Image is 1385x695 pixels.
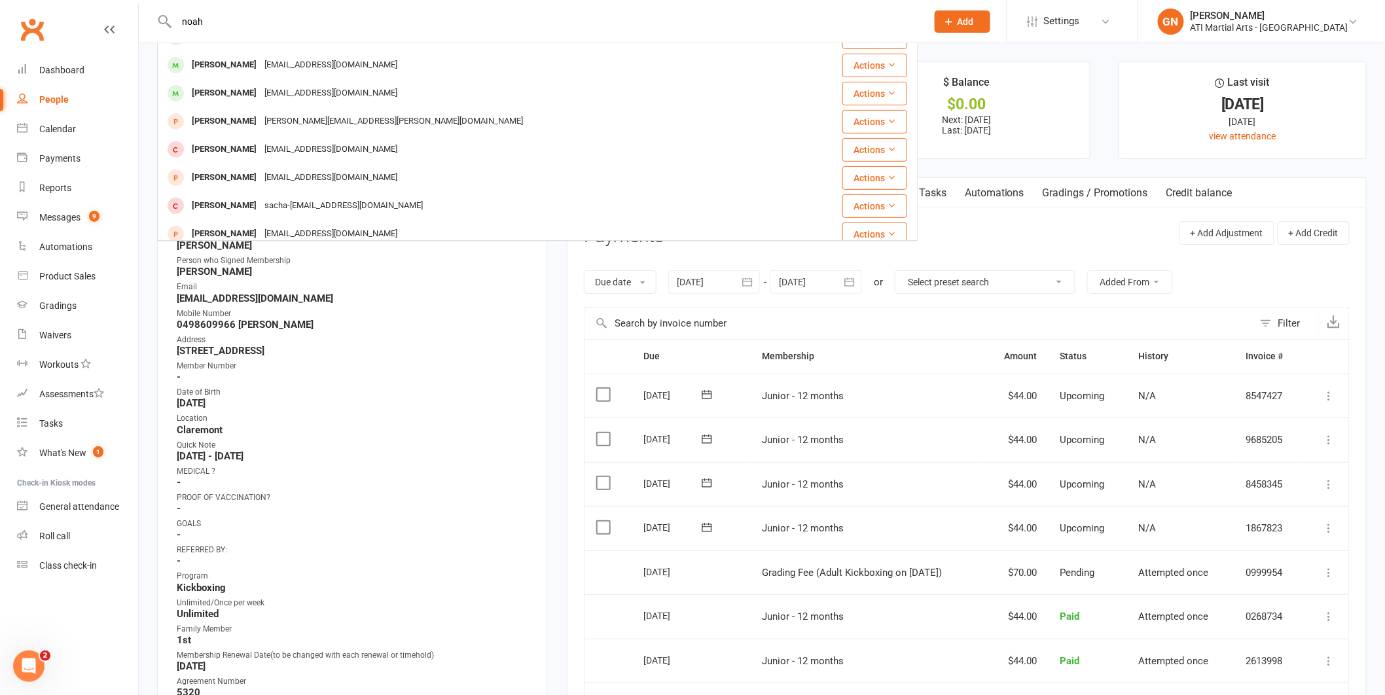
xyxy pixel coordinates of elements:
[17,232,138,262] a: Automations
[177,345,530,357] strong: [STREET_ADDRESS]
[17,350,138,380] a: Workouts
[1191,22,1348,33] div: ATI Martial Arts - [GEOGRAPHIC_DATA]
[177,544,530,556] div: REFERRED BY:
[177,555,530,567] strong: -
[177,503,530,514] strong: -
[177,465,530,478] div: MEDICAL ?
[39,94,69,105] div: People
[39,153,81,164] div: Payments
[763,390,844,402] span: Junior - 12 months
[39,124,76,134] div: Calendar
[188,140,261,159] div: [PERSON_NAME]
[17,438,138,468] a: What's New1
[177,660,530,672] strong: [DATE]
[956,178,1034,208] a: Automations
[632,340,750,373] th: Due
[763,567,943,579] span: Grading Fee (Adult Kickboxing on [DATE])
[842,194,907,218] button: Actions
[1278,221,1350,245] button: + Add Credit
[584,226,664,247] h3: Payments
[177,386,530,399] div: Date of Birth
[984,639,1049,683] td: $44.00
[188,196,261,215] div: [PERSON_NAME]
[177,518,530,530] div: GOALS
[177,675,530,688] div: Agreement Number
[177,240,530,251] strong: [PERSON_NAME]
[842,166,907,190] button: Actions
[643,605,704,626] div: [DATE]
[763,434,844,446] span: Junior - 12 months
[1138,478,1156,490] span: N/A
[984,374,1049,418] td: $44.00
[40,650,50,661] span: 2
[1138,434,1156,446] span: N/A
[1138,611,1208,622] span: Attempted once
[177,608,530,620] strong: Unlimited
[177,371,530,383] strong: -
[39,501,119,512] div: General attendance
[17,203,138,232] a: Messages 9
[1215,74,1270,98] div: Last visit
[585,308,1253,339] input: Search by invoice number
[261,112,527,131] div: [PERSON_NAME][EMAIL_ADDRESS][PERSON_NAME][DOMAIN_NAME]
[984,418,1049,462] td: $44.00
[1234,639,1304,683] td: 2613998
[39,560,97,571] div: Class check-in
[177,360,530,372] div: Member Number
[177,293,530,304] strong: [EMAIL_ADDRESS][DOMAIN_NAME]
[1060,434,1105,446] span: Upcoming
[643,561,704,582] div: [DATE]
[910,178,956,208] a: Tasks
[1157,178,1242,208] a: Credit balance
[1234,418,1304,462] td: 9685205
[89,211,99,222] span: 9
[763,655,844,667] span: Junior - 12 months
[1060,567,1095,579] span: Pending
[39,212,81,223] div: Messages
[855,115,1079,135] p: Next: [DATE] Last: [DATE]
[177,266,530,277] strong: [PERSON_NAME]
[984,462,1049,507] td: $44.00
[984,594,1049,639] td: $44.00
[177,582,530,594] strong: Kickboxing
[261,56,401,75] div: [EMAIL_ADDRESS][DOMAIN_NAME]
[17,115,138,144] a: Calendar
[958,16,974,27] span: Add
[984,550,1049,595] td: $70.00
[177,439,530,452] div: Quick Note
[188,112,261,131] div: [PERSON_NAME]
[1234,462,1304,507] td: 8458345
[177,397,530,409] strong: [DATE]
[261,168,401,187] div: [EMAIL_ADDRESS][DOMAIN_NAME]
[17,56,138,85] a: Dashboard
[39,389,104,399] div: Assessments
[93,446,103,457] span: 1
[188,224,261,243] div: [PERSON_NAME]
[17,144,138,173] a: Payments
[261,196,427,215] div: sacha-[EMAIL_ADDRESS][DOMAIN_NAME]
[1060,390,1105,402] span: Upcoming
[39,183,71,193] div: Reports
[188,84,261,103] div: [PERSON_NAME]
[261,84,401,103] div: [EMAIL_ADDRESS][DOMAIN_NAME]
[17,409,138,438] a: Tasks
[39,359,79,370] div: Workouts
[1049,340,1126,373] th: Status
[842,82,907,105] button: Actions
[177,255,530,267] div: Person who Signed Membership
[842,54,907,77] button: Actions
[39,531,70,541] div: Roll call
[39,65,84,75] div: Dashboard
[39,271,96,281] div: Product Sales
[177,476,530,488] strong: -
[1210,131,1276,141] a: view attendance
[984,506,1049,550] td: $44.00
[1234,550,1304,595] td: 0999954
[17,492,138,522] a: General attendance kiosk mode
[1131,98,1354,111] div: [DATE]
[1060,522,1105,534] span: Upcoming
[177,623,530,635] div: Family Member
[177,319,530,330] strong: 0498609966 [PERSON_NAME]
[39,418,63,429] div: Tasks
[1060,611,1080,622] span: Paid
